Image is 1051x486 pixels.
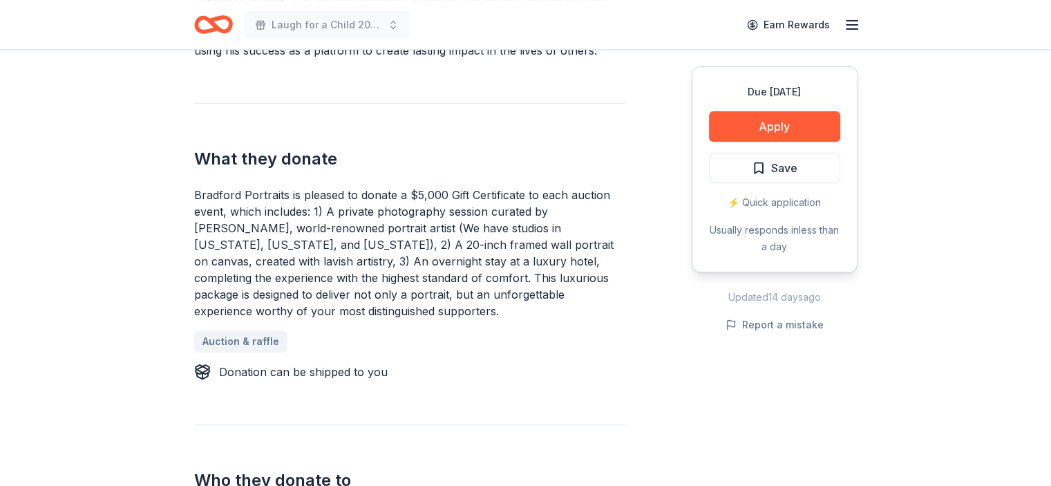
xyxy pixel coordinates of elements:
[709,153,840,183] button: Save
[709,84,840,100] div: Due [DATE]
[219,364,388,380] div: Donation can be shipped to you
[194,148,625,170] h2: What they donate
[739,12,838,37] a: Earn Rewards
[272,17,382,33] span: Laugh for a Child 2026
[692,289,858,306] div: Updated 14 days ago
[194,8,233,41] a: Home
[709,222,840,255] div: Usually responds in less than a day
[726,317,824,333] button: Report a mistake
[771,159,797,177] span: Save
[709,111,840,142] button: Apply
[194,187,625,319] div: Bradford Portraits is pleased to donate a $5,000 Gift Certificate to each auction event, which in...
[194,330,287,353] a: Auction & raffle
[709,194,840,211] div: ⚡️ Quick application
[244,11,410,39] button: Laugh for a Child 2026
